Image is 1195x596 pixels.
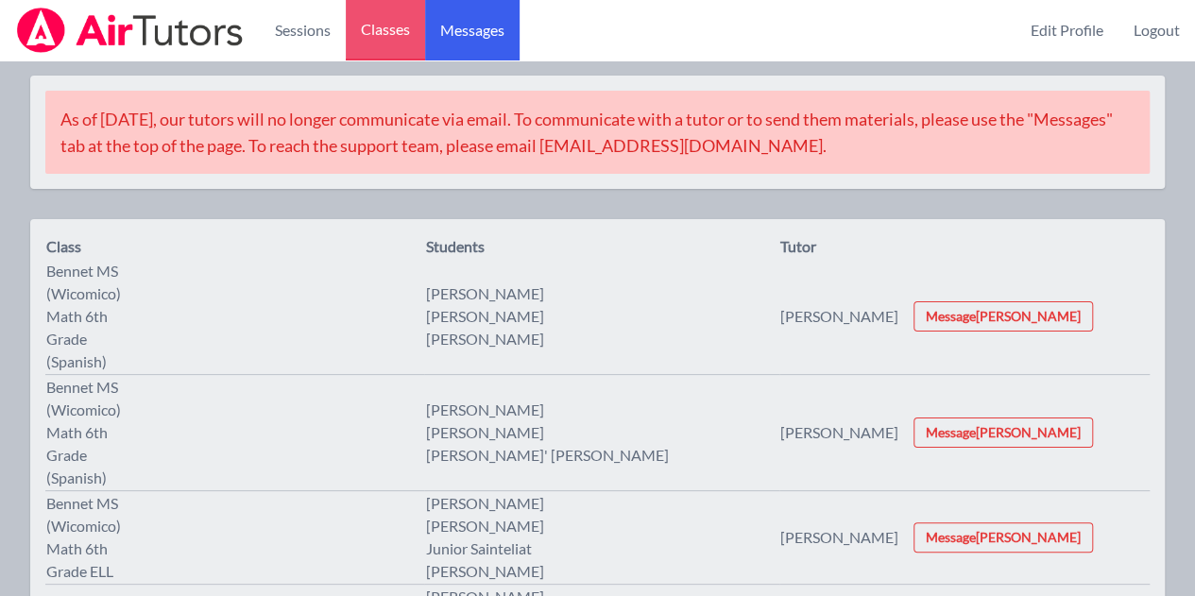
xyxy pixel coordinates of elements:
[425,492,543,515] li: [PERSON_NAME]
[425,515,543,537] li: [PERSON_NAME]
[440,19,504,42] span: Messages
[425,560,543,583] li: [PERSON_NAME]
[780,526,898,549] div: [PERSON_NAME]
[779,234,1150,259] th: Tutor
[15,8,245,53] img: Airtutors Logo
[424,234,779,259] th: Students
[780,305,898,328] div: [PERSON_NAME]
[425,537,543,560] li: Junior Sainteliat
[913,301,1093,332] button: Message[PERSON_NAME]
[425,399,668,421] li: [PERSON_NAME]
[425,421,668,444] li: [PERSON_NAME]
[46,260,141,373] div: Bennet MS (Wicomico) Math 6th Grade (Spanish)
[913,522,1093,553] button: Message[PERSON_NAME]
[425,305,543,328] li: [PERSON_NAME]
[45,234,424,259] th: Class
[425,444,668,467] li: [PERSON_NAME]' [PERSON_NAME]
[780,421,898,444] div: [PERSON_NAME]
[46,492,141,583] div: Bennet MS (Wicomico) Math 6th Grade ELL
[425,328,543,350] li: [PERSON_NAME]
[45,91,1150,174] div: As of [DATE], our tutors will no longer communicate via email. To communicate with a tutor or to ...
[913,417,1093,448] button: Message[PERSON_NAME]
[425,282,543,305] li: [PERSON_NAME]
[46,376,141,489] div: Bennet MS (Wicomico) Math 6th Grade (Spanish)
